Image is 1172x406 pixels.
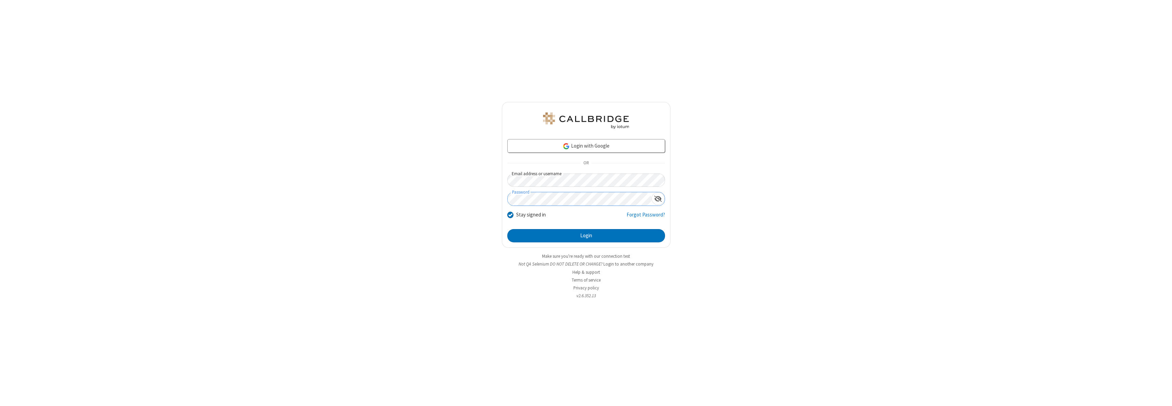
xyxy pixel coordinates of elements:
[603,261,653,267] button: Login to another company
[502,261,670,267] li: Not QA Selenium DO NOT DELETE OR CHANGE?
[572,269,600,275] a: Help & support
[651,192,665,205] div: Show password
[516,211,546,219] label: Stay signed in
[573,285,599,291] a: Privacy policy
[1155,388,1167,401] iframe: Chat
[572,277,601,283] a: Terms of service
[627,211,665,224] a: Forgot Password?
[542,253,630,259] a: Make sure you're ready with our connection test
[581,159,591,168] span: OR
[507,174,665,187] input: Email address or username
[507,139,665,153] a: Login with Google
[507,229,665,243] button: Login
[542,112,630,129] img: QA Selenium DO NOT DELETE OR CHANGE
[502,292,670,299] li: v2.6.352.13
[562,142,570,150] img: google-icon.png
[508,192,651,206] input: Password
